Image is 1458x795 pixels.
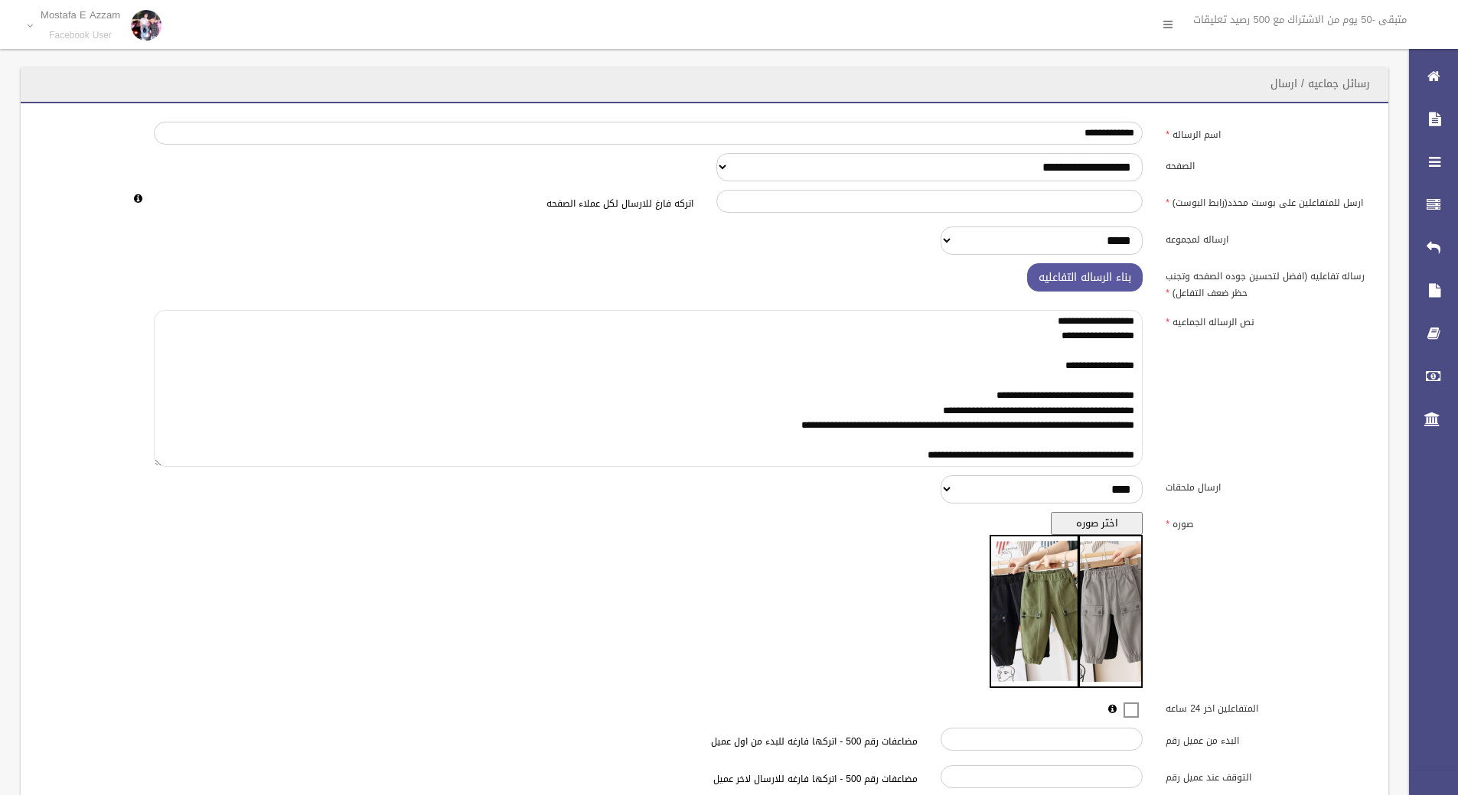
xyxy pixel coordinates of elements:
label: رساله تفاعليه (افضل لتحسين جوده الصفحه وتجنب حظر ضعف التفاعل) [1154,263,1379,301]
label: البدء من عميل رقم [1154,728,1379,749]
label: نص الرساله الجماعيه [1154,310,1379,331]
label: صوره [1154,512,1379,533]
label: اسم الرساله [1154,122,1379,143]
label: ارسل للمتفاعلين على بوست محدد(رابط البوست) [1154,190,1379,211]
label: ارساله لمجموعه [1154,226,1379,248]
p: Mostafa E Azzam [41,9,120,21]
label: الصفحه [1154,153,1379,174]
button: بناء الرساله التفاعليه [1027,263,1143,292]
label: التوقف عند عميل رقم [1154,765,1379,787]
img: معاينه الصوره [990,535,1143,688]
h6: مضاعفات رقم 500 - اتركها فارغه للارسال لاخر عميل [379,774,918,784]
header: رسائل جماعيه / ارسال [1252,69,1388,99]
h6: مضاعفات رقم 500 - اتركها فارغه للبدء من اول عميل [379,737,918,747]
small: Facebook User [41,30,120,41]
label: المتفاعلين اخر 24 ساعه [1154,696,1379,718]
label: ارسال ملحقات [1154,475,1379,497]
button: اختر صوره [1051,512,1143,535]
h6: اتركه فارغ للارسال لكل عملاء الصفحه [154,199,693,209]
